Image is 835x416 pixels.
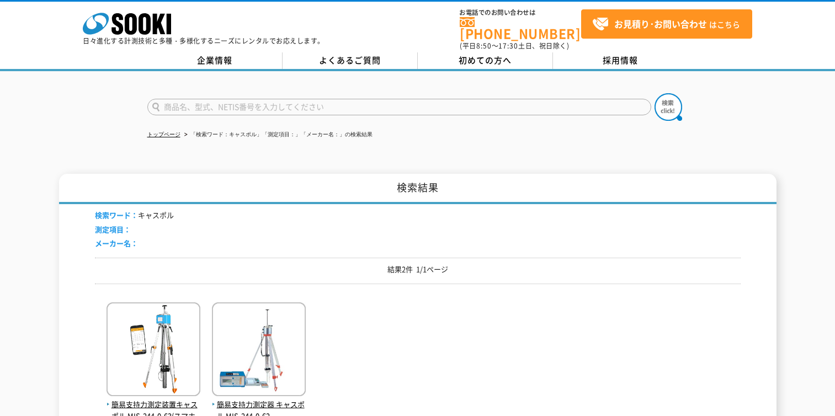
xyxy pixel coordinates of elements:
[498,41,518,51] span: 17:30
[95,224,131,234] span: 測定項目：
[59,174,777,204] h1: 検索結果
[95,210,174,221] li: キャスポル
[212,302,306,399] img: キャスポル MIS-244-0-62
[460,9,581,16] span: お電話でのお問い合わせは
[95,264,741,275] p: 結果2件 1/1ページ
[83,38,325,44] p: 日々進化する計測技術と多種・多様化するニーズにレンタルでお応えします。
[460,17,581,40] a: [PHONE_NUMBER]
[147,131,180,137] a: トップページ
[107,302,200,399] img: MIS-244-0-63(スマホ仕様)
[459,54,512,66] span: 初めての方へ
[182,129,373,141] li: 「検索ワード：キャスポル」「測定項目：」「メーカー名：」の検索結果
[581,9,752,39] a: お見積り･お問い合わせはこちら
[655,93,682,121] img: btn_search.png
[476,41,492,51] span: 8:50
[95,210,138,220] span: 検索ワード：
[553,52,688,69] a: 採用情報
[147,52,283,69] a: 企業情報
[592,16,740,33] span: はこちら
[418,52,553,69] a: 初めての方へ
[460,41,569,51] span: (平日 ～ 土日、祝日除く)
[95,238,138,248] span: メーカー名：
[614,17,707,30] strong: お見積り･お問い合わせ
[283,52,418,69] a: よくあるご質問
[147,99,651,115] input: 商品名、型式、NETIS番号を入力してください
